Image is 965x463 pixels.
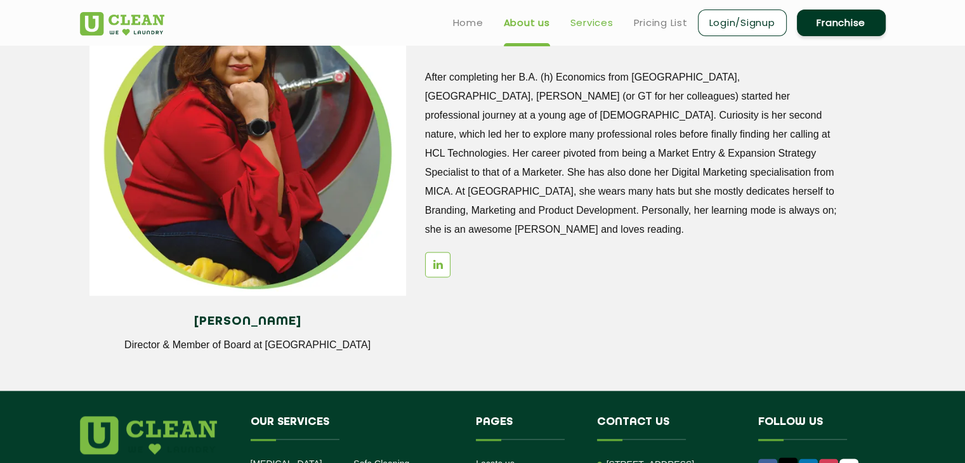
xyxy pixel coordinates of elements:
[570,15,614,30] a: Services
[425,68,844,239] p: After completing her B.A. (h) Economics from [GEOGRAPHIC_DATA], [GEOGRAPHIC_DATA], [PERSON_NAME] ...
[597,416,739,440] h4: Contact us
[80,12,164,36] img: UClean Laundry and Dry Cleaning
[758,416,870,440] h4: Follow us
[476,416,578,440] h4: Pages
[453,15,483,30] a: Home
[634,15,688,30] a: Pricing List
[99,315,397,329] h4: [PERSON_NAME]
[797,10,886,36] a: Franchise
[698,10,787,36] a: Login/Signup
[99,339,397,351] p: Director & Member of Board at [GEOGRAPHIC_DATA]
[251,416,457,440] h4: Our Services
[504,15,550,30] a: About us
[80,416,217,454] img: logo.png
